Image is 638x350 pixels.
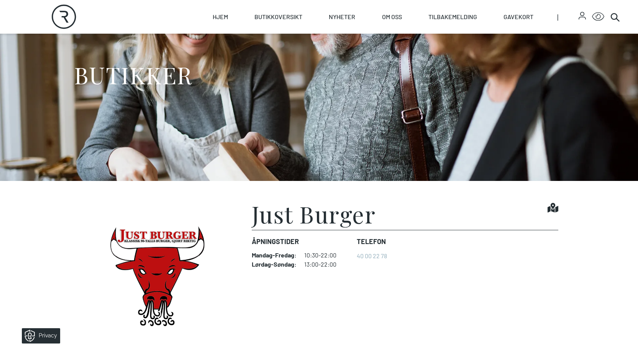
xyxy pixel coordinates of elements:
dt: Telefon [357,236,387,247]
h1: BUTIKKER [74,60,192,89]
dt: Mandag - Fredag : [252,251,297,259]
dd: 10:30-22:00 [304,251,351,259]
a: 40 00 22 78 [357,252,387,259]
button: Open Accessibility Menu [592,11,604,23]
h1: Just Burger [252,202,376,225]
dt: Åpningstider [252,236,351,247]
dd: 13:00-22:00 [304,260,351,268]
div: Loading [307,72,331,96]
iframe: Manage Preferences [8,326,70,346]
dt: Lørdag - Søndag : [252,260,297,268]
